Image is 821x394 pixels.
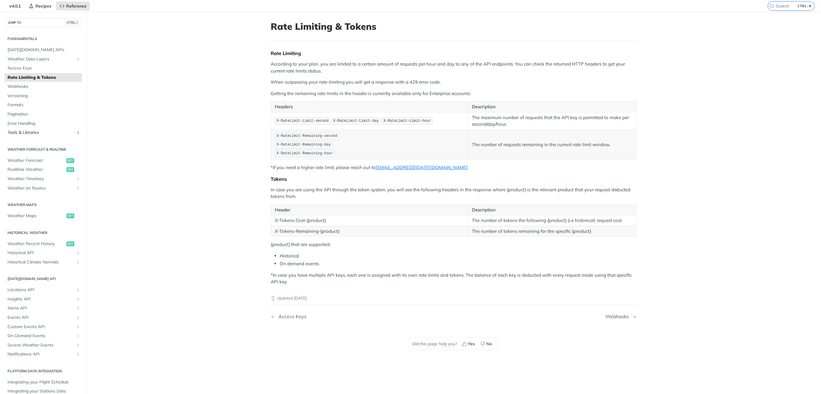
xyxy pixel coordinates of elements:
[5,350,82,359] a: Notifications APIShow subpages for Notifications API
[8,351,74,357] span: Notifications API
[76,352,81,357] button: Show subpages for Notifications API
[8,75,81,81] span: Rate Limiting & Tokens
[76,325,81,329] button: Show subpages for Custom Events API
[280,260,637,267] li: On demand events
[8,84,81,90] span: Webhooks
[8,296,74,302] span: Insights API
[5,276,82,282] h2: [DATE][DOMAIN_NAME] API
[66,214,74,218] span: get
[5,36,82,42] h2: Fundamentals
[8,379,81,385] span: Integrating your Flight Schedule
[35,3,51,9] span: Recipes
[76,343,81,348] button: Show subpages for Severe Weather Events
[5,248,82,257] a: Historical APIShow subpages for Historical API
[76,177,81,181] button: Show subpages for Weather Timelines
[271,226,468,237] td: X-Tokens-Remaining-{product}
[271,215,468,226] td: X-Tokens-Cost-{product}
[66,158,74,163] span: get
[8,93,81,99] span: Versioning
[66,3,87,9] span: Reference
[271,314,428,319] a: Previous Page: Access Keys
[468,341,475,347] span: Yes
[5,304,82,313] a: Alerts APIShow subpages for Alerts API
[5,378,82,387] a: Integrating your Flight Schedule
[76,297,81,302] button: Show subpages for Insights API
[275,314,306,319] div: Access Keys
[8,56,74,62] span: Weather Data Layers
[271,21,637,32] h1: Rate Limiting & Tokens
[273,165,469,170] em: If you need a higher rate limit, please reach out to .
[76,288,81,292] button: Show subpages for Locations API
[280,253,637,260] li: Historical
[8,315,74,321] span: Events API
[5,239,82,248] a: Weather Recent Historyget
[271,90,637,97] p: Getting the remaining rate-limits in the header is currently available only for Enterprise accounts:
[8,342,74,348] span: Severe Weather Events
[468,205,637,215] th: Description
[66,20,79,25] span: CTRL-/
[271,241,637,248] p: {product} that are supported:
[5,368,82,374] h2: Platform DATA integration
[271,79,637,86] p: When surpassing your rate-limiting you will get a response with a 429 error code.
[26,2,55,11] a: Recipes
[5,322,82,331] a: Custom Events APIShow subpages for Custom Events API
[8,158,65,164] span: Weather Forecast
[76,334,81,338] button: Show subpages for On-Demand Events
[66,167,74,172] span: get
[5,18,82,27] button: JUMP TOCTRL-/
[76,130,81,135] button: Show subpages for Tools & Libraries
[76,186,81,191] button: Show subpages for Weather on Routes
[5,156,82,165] a: Weather Forecastget
[271,272,637,285] p: *In case you have multiple API keys, each one is assigned with its own rate limits and tokens. Th...
[468,226,637,237] td: The number of tokens remaining for the specific {product}
[66,242,74,246] span: get
[5,45,82,54] a: [DATE][DOMAIN_NAME] APIs
[271,295,637,301] p: Updated [DATE]
[472,141,633,148] p: The number of requests remaining in the current rate limit window.
[8,287,74,293] span: Locations API
[8,167,65,173] span: Realtime Weather
[5,230,82,235] h2: Historical Weather
[5,110,82,119] a: Pagination
[333,119,379,123] span: X-RateLimit-Limit-day
[8,121,81,127] span: Error Handling
[409,337,499,350] div: Did this page help you?
[277,151,333,155] span: X-RateLimit-Remaining-hour
[5,331,82,340] a: On-Demand EventsShow subpages for On-Demand Events
[5,165,82,174] a: Realtime Weatherget
[472,114,633,128] p: The maximum number of requests that the API key is permitted to make per second/day/hour.
[383,119,431,123] span: X-RateLimit-Limit-hour
[271,61,637,74] p: According to your plan, you are limited to a certain amount of requests per hour and day to any o...
[5,341,82,350] a: Severe Weather EventsShow subpages for Severe Weather Events
[770,4,774,8] svg: Search
[5,313,82,322] a: Events APIShow subpages for Events API
[5,258,82,267] a: Historical Climate NormalsShow subpages for Historical Climate Normals
[8,185,74,191] span: Weather on Routes
[8,259,74,265] span: Historical Climate Normals
[8,305,74,311] span: Alerts API
[5,128,82,137] a: Tools & LibrariesShow subpages for Tools & Libraries
[5,184,82,193] a: Weather on RoutesShow subpages for Weather on Routes
[271,308,637,325] nav: Pagination Controls
[5,202,82,208] h2: Weather Maps
[5,147,82,152] h2: Weather Forecast & realtime
[76,306,81,311] button: Show subpages for Alerts API
[76,315,81,320] button: Show subpages for Events API
[8,333,74,339] span: On-Demand Events
[277,143,331,147] span: X-RateLimit-Remaining-day
[277,119,329,123] span: X-RateLimit-Limit-second
[486,341,492,347] span: No
[796,3,813,9] kbd: CTRL-K
[605,314,637,319] a: Next Page: Webhooks
[5,100,82,109] a: Formats
[271,205,468,215] th: Header
[6,2,24,11] span: v4.0.1
[376,165,468,170] a: [EMAIL_ADDRESS][DATE][DOMAIN_NAME]
[8,250,74,256] span: Historical API
[5,64,82,73] a: Access Keys
[8,324,74,330] span: Custom Events API
[5,119,82,128] a: Error Handling
[5,91,82,100] a: Versioning
[8,213,65,219] span: Weather Maps
[8,130,74,136] span: Tools & Libraries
